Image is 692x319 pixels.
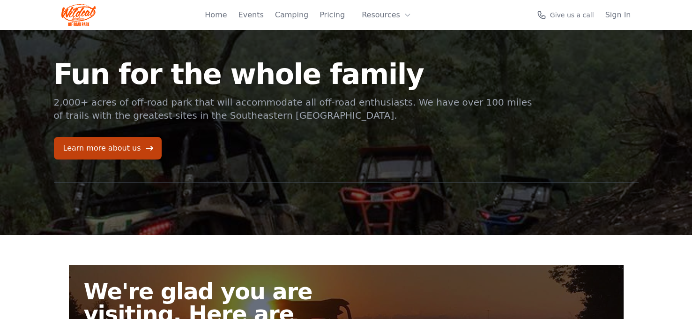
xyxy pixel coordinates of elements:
button: Resources [356,6,417,24]
a: Pricing [320,9,345,21]
a: Sign In [605,9,631,21]
a: Camping [275,9,308,21]
img: Wildcat Logo [61,4,97,26]
p: 2,000+ acres of off-road park that will accommodate all off-road enthusiasts. We have over 100 mi... [54,96,534,122]
h1: Fun for the whole family [54,60,534,88]
a: Learn more about us [54,137,162,159]
a: Give us a call [537,10,594,20]
span: Give us a call [550,10,594,20]
a: Events [238,9,264,21]
a: Home [205,9,227,21]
